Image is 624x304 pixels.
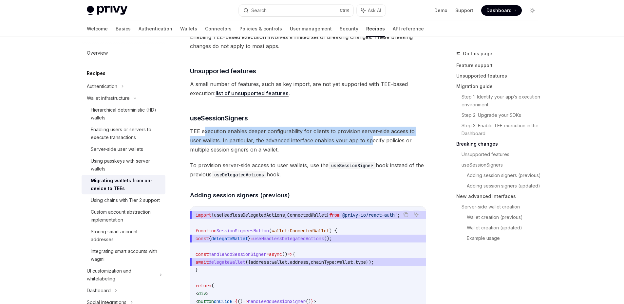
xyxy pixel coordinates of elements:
[82,206,165,226] a: Custom account abstraction implementation
[190,32,426,51] span: Enabling TEE-based execution involves a limited set of breaking changes. These breaking changes d...
[329,212,340,218] span: from
[82,104,165,124] a: Hierarchical deterministic (HD) wallets
[357,5,386,16] button: Ask AI
[217,228,269,234] span: SessionSignersButton
[196,236,209,241] span: const
[337,259,353,265] span: wallet
[196,267,198,273] span: }
[91,145,143,153] div: Server-side user wallets
[82,47,165,59] a: Overview
[248,236,251,241] span: }
[190,80,426,98] span: A small number of features, such as key import, are not yet supported with TEE-based execution: .
[467,233,543,243] a: Example usage
[87,267,156,283] div: UI customization and whitelabeling
[269,228,272,234] span: (
[368,7,381,14] span: Ask AI
[205,21,232,37] a: Connectors
[251,259,272,265] span: address:
[290,21,332,37] a: User management
[462,110,543,120] a: Step 2: Upgrade your SDKs
[82,143,165,155] a: Server-side user wallets
[434,7,447,14] a: Demo
[196,283,211,289] span: return
[206,291,209,296] span: >
[290,228,329,234] span: ConnectedWallet
[180,21,197,37] a: Wallets
[412,210,421,219] button: Ask AI
[340,21,358,37] a: Security
[251,236,253,241] span: =
[91,228,161,243] div: Storing smart account addresses
[340,8,350,13] span: Ctrl K
[82,175,165,194] a: Migrating wallets from on-device to TEEs
[82,194,165,206] a: Using chains with Tier 2 support
[287,259,290,265] span: .
[456,60,543,71] a: Feature support
[366,21,385,37] a: Recipes
[308,259,311,265] span: ,
[214,212,285,218] span: useHeadlessDelegatedActions
[527,5,538,16] button: Toggle dark mode
[467,181,543,191] a: Adding session signers (updated)
[366,259,374,265] span: });
[91,157,161,173] div: Using passkeys with server wallets
[290,259,308,265] span: address
[196,291,198,296] span: <
[209,236,211,241] span: {
[239,21,282,37] a: Policies & controls
[463,50,492,58] span: On this page
[82,155,165,175] a: Using passkeys with server wallets
[91,126,161,141] div: Enabling users or servers to execute transactions
[91,247,161,263] div: Integrating smart accounts with wagmi
[253,236,324,241] span: useHeadlessDelegatedActions
[212,171,267,178] code: useDelegatedActions
[216,90,289,97] a: list of unsupported features
[82,245,165,265] a: Integrating smart accounts with wagmi
[209,259,245,265] span: delegateWallet
[287,251,293,257] span: =>
[329,162,376,169] code: useSessionSigner
[462,92,543,110] a: Step 1: Identify your app’s execution environment
[324,236,332,241] span: ();
[467,212,543,223] a: Wallet creation (previous)
[287,228,290,234] span: :
[285,212,287,218] span: ,
[282,251,287,257] span: ()
[293,251,295,257] span: {
[82,226,165,245] a: Storing smart account addresses
[269,251,282,257] span: async
[462,149,543,160] a: Unsupported features
[456,139,543,149] a: Breaking changes
[456,81,543,92] a: Migration guide
[239,5,353,16] button: Search...CtrlK
[481,5,522,16] a: Dashboard
[190,191,290,200] span: Adding session signers (previous)
[329,228,337,234] span: ) {
[272,228,287,234] span: wallet
[211,283,214,289] span: (
[355,259,366,265] span: type
[245,259,251,265] span: ({
[393,21,424,37] a: API reference
[87,82,117,90] div: Authentication
[196,259,209,265] span: await
[190,127,426,154] span: TEE execution enables deeper configurability for clients to provision server-side access to user ...
[266,251,269,257] span: =
[467,223,543,233] a: Wallet creation (updated)
[462,120,543,139] a: Step 3: Enable TEE execution in the Dashboard
[91,208,161,224] div: Custom account abstraction implementation
[87,94,130,102] div: Wallet infrastructure
[462,160,543,170] a: useSessionSigners
[196,251,209,257] span: const
[486,7,512,14] span: Dashboard
[456,191,543,202] a: New advanced interfaces
[190,114,248,123] span: useSessionSigners
[467,170,543,181] a: Adding session signers (previous)
[116,21,131,37] a: Basics
[462,202,543,212] a: Server-side wallet creation
[87,287,111,295] div: Dashboard
[455,7,473,14] a: Support
[196,212,211,218] span: import
[353,259,355,265] span: .
[91,177,161,192] div: Migrating wallets from on-device to TEEs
